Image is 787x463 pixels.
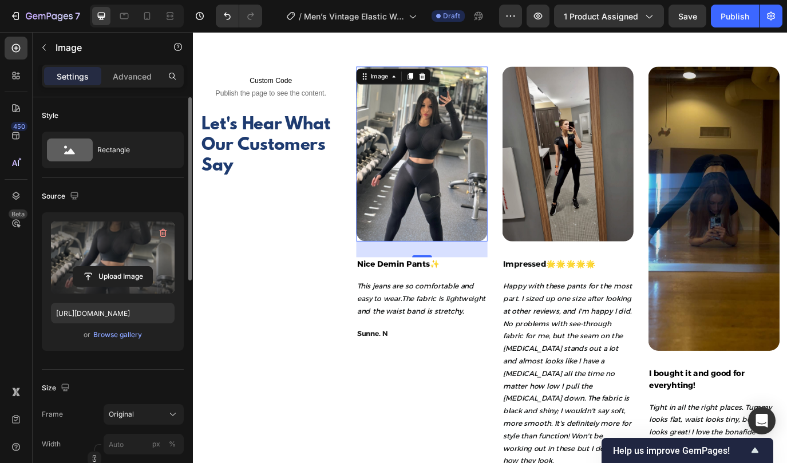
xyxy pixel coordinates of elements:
[564,10,638,22] span: 1 product assigned
[216,5,262,27] div: Undo/Redo
[358,40,509,242] img: Discover trending gadget, home, fashion, and pet essentials at Strike Algo. Shop curated best‑sel...
[109,409,134,420] span: Original
[203,46,228,57] div: Image
[190,288,339,327] span: This jeans are so comfortable and easy to wear.The fabric is lightweight and the waist band is st...
[669,5,706,27] button: Save
[748,407,776,434] div: Open Intercom Messenger
[149,437,163,451] button: %
[73,266,153,287] button: Upload Image
[554,5,664,27] button: 1 product assigned
[75,9,80,23] p: 7
[104,434,184,454] input: px%
[42,110,58,121] div: Style
[93,330,142,340] div: Browse gallery
[42,381,72,396] div: Size
[11,122,27,131] div: 450
[165,437,179,451] button: px
[169,439,176,449] div: %
[189,260,341,276] div: Rich Text Editor. Editing area: main
[528,388,677,415] p: I bought it and good for everyhting!
[42,439,61,449] label: Width
[678,11,697,21] span: Save
[613,444,762,457] button: Show survey - Help us improve GemPages!
[359,263,466,274] strong: Impressed🌟🌟🌟🌟🌟
[57,70,89,82] p: Settings
[104,404,184,425] button: Original
[152,439,160,449] div: px
[711,5,759,27] button: Publish
[84,328,90,342] span: or
[42,409,63,420] label: Frame
[190,262,339,275] p: Nice Demin Pants✨
[51,303,175,323] input: https://example.com/image.jpg
[721,10,749,22] div: Publish
[189,286,341,331] div: Rich Text Editor. Editing area: main
[304,10,404,22] span: Men’s Vintage Elastic Waist Jeans | Comfortable Straight Leg Denim Pants of Strike Algo
[56,41,153,54] p: Image
[193,32,787,463] iframe: Design area
[190,343,226,354] strong: Sunne. N
[42,189,81,204] div: Source
[93,329,143,341] button: Browse gallery
[443,11,460,21] span: Draft
[113,70,152,82] p: Advanced
[613,445,748,456] span: Help us improve GemPages!
[299,10,302,22] span: /
[97,137,167,163] div: Rectangle
[527,40,678,369] img: Discover trending gadget, home, fashion, and pet essentials at Strike Algo. Shop curated best‑sel...
[5,5,85,27] button: 7
[9,209,27,219] div: Beta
